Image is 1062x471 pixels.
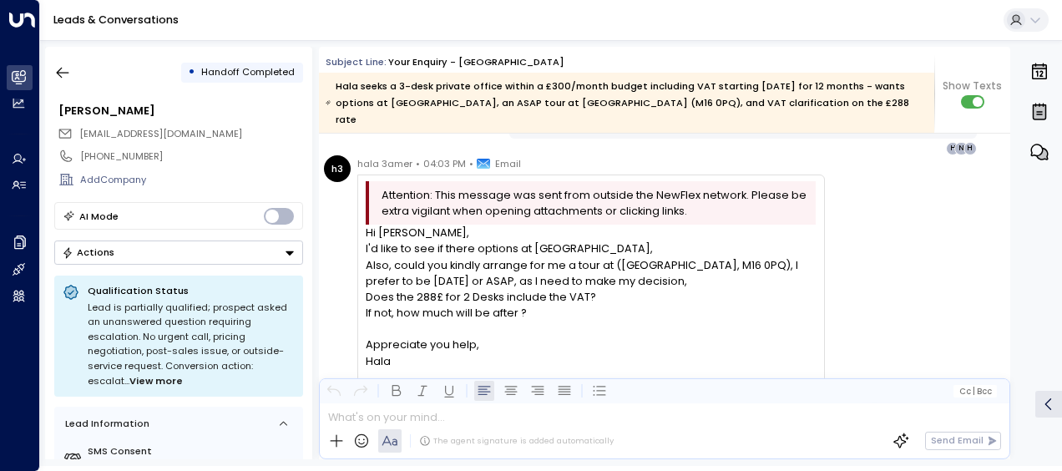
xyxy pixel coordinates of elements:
[326,78,926,128] div: Hala seeks a 3-desk private office within a £300/month budget including VAT starting [DATE] for 1...
[423,155,466,172] span: 04:03 PM
[53,13,179,27] a: Leads & Conversations
[366,353,816,369] div: Hala
[324,155,351,182] div: h3
[62,246,114,258] div: Actions
[366,305,816,321] div: If not, how much will be after ?
[963,142,977,155] div: H
[79,208,119,225] div: AI Mode
[79,127,242,141] span: eng.hala_86923@hotmail.com
[80,149,302,164] div: [PHONE_NUMBER]
[943,78,1002,94] span: Show Texts
[88,301,295,389] div: Lead is partially qualified; prospect asked an unanswered question requiring escalation. No urgen...
[79,127,242,140] span: [EMAIL_ADDRESS][DOMAIN_NAME]
[80,173,302,187] div: AddCompany
[366,337,816,352] div: Appreciate you help,
[201,65,295,78] span: Handoff Completed
[495,155,521,172] span: Email
[366,241,816,256] div: I'd like to see if there options at [GEOGRAPHIC_DATA],
[58,103,302,119] div: [PERSON_NAME]
[416,155,420,172] span: •
[357,155,412,172] span: hala 3amer
[324,381,344,401] button: Undo
[953,385,997,398] button: Cc|Bcc
[973,387,975,396] span: |
[326,55,387,68] span: Subject Line:
[54,241,303,265] button: Actions
[60,417,149,431] div: Lead Information
[388,55,564,69] div: Your enquiry - [GEOGRAPHIC_DATA]
[419,435,614,447] div: The agent signature is added automatically
[188,60,195,84] div: •
[954,142,968,155] div: N
[129,374,183,389] span: View more
[88,284,295,297] p: Qualification Status
[88,444,297,458] label: SMS Consent
[959,387,992,396] span: Cc Bcc
[366,257,816,289] div: Also, could you kindly arrange for me a tour at ([GEOGRAPHIC_DATA], M16 0PQ), I prefer to be [DAT...
[366,225,816,241] div: Hi [PERSON_NAME],
[366,289,816,305] div: Does the 288£ for 2 Desks include the VAT?
[469,155,473,172] span: •
[946,142,959,155] div: H
[382,187,812,219] span: Attention: This message was sent from outside the NewFlex network. Please be extra vigilant when ...
[54,241,303,265] div: Button group with a nested menu
[351,381,371,401] button: Redo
